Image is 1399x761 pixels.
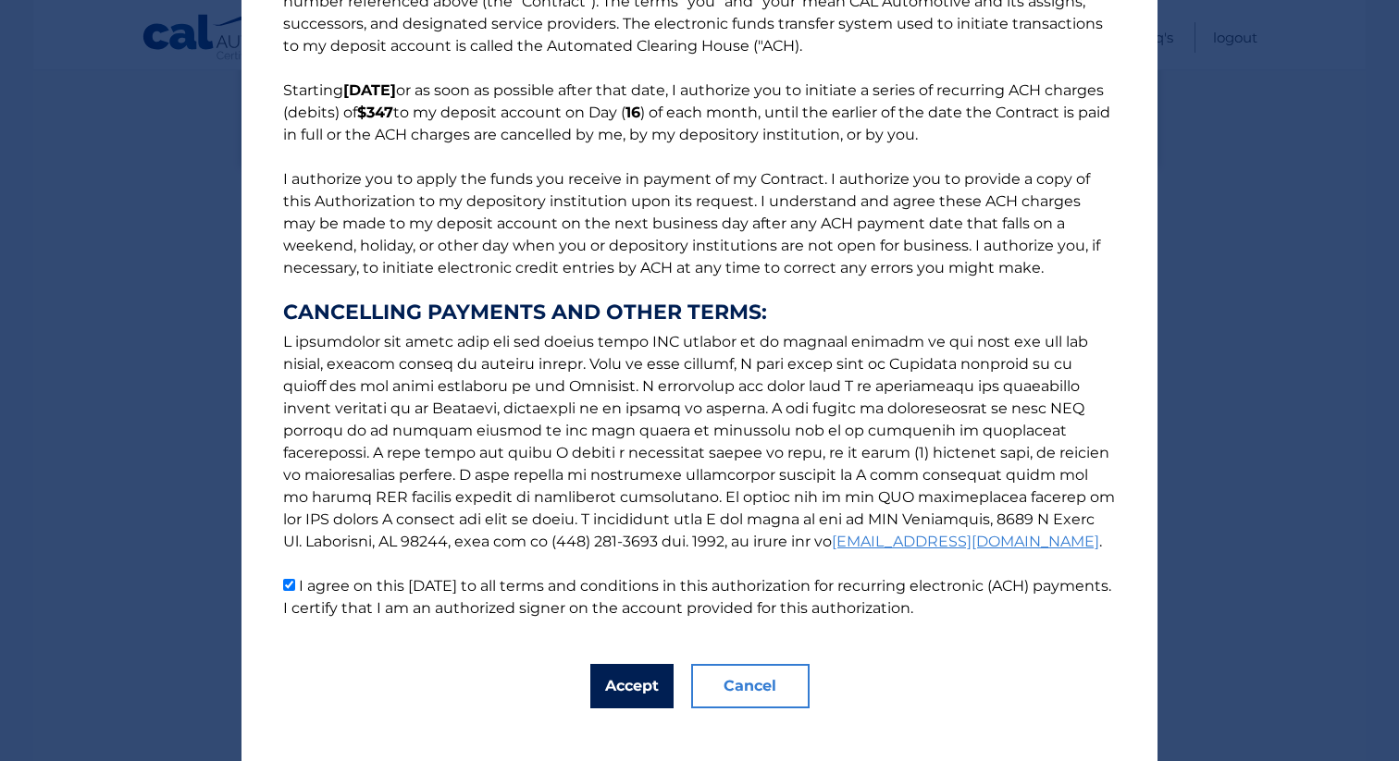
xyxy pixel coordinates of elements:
[832,533,1099,550] a: [EMAIL_ADDRESS][DOMAIN_NAME]
[625,104,640,121] b: 16
[283,577,1111,617] label: I agree on this [DATE] to all terms and conditions in this authorization for recurring electronic...
[691,664,810,708] button: Cancel
[343,81,396,99] b: [DATE]
[590,664,674,708] button: Accept
[283,301,1116,324] strong: CANCELLING PAYMENTS AND OTHER TERMS:
[357,104,393,121] b: $347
